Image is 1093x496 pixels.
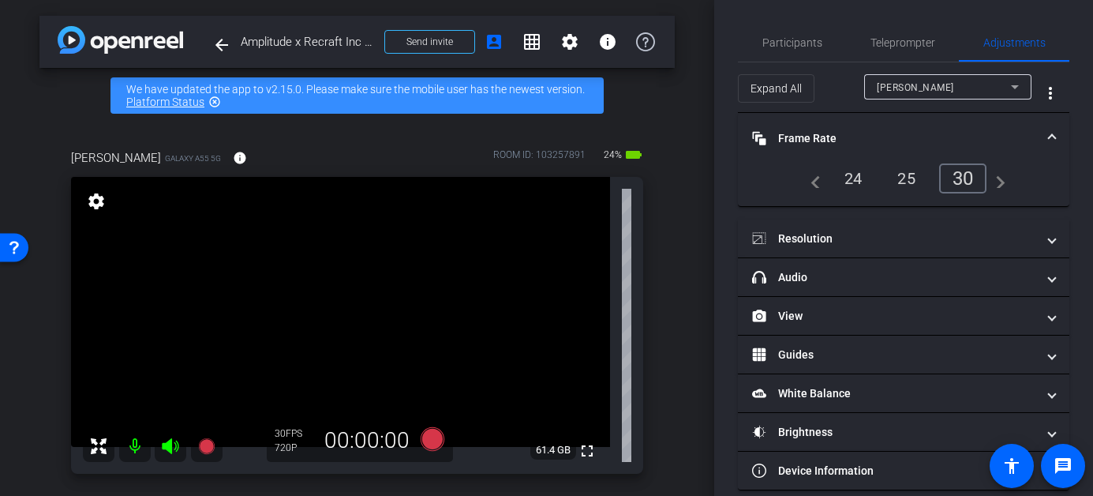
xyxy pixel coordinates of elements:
span: 61.4 GB [530,441,576,460]
mat-icon: info [233,151,247,165]
div: We have updated the app to v2.15.0. Please make sure the mobile user has the newest version. [110,77,604,114]
mat-icon: settings [560,32,579,51]
mat-expansion-panel-header: Frame Rate [738,113,1069,163]
span: Adjustments [983,37,1046,48]
mat-panel-title: White Balance [752,385,1036,402]
span: Participants [762,37,822,48]
mat-panel-title: Brightness [752,424,1036,441]
mat-panel-title: Resolution [752,231,1036,247]
mat-expansion-panel-header: Guides [738,336,1069,374]
mat-expansion-panel-header: Device Information [738,452,1069,490]
mat-panel-title: Frame Rate [752,130,1036,147]
span: [PERSON_NAME] [71,149,161,167]
span: FPS [286,428,302,439]
div: 30 [275,427,314,440]
div: 25 [885,165,927,192]
div: ROOM ID: 103257891 [493,148,586,171]
mat-expansion-panel-header: Audio [738,258,1069,296]
div: 24 [833,165,874,192]
mat-panel-title: Device Information [752,463,1036,479]
mat-panel-title: Guides [752,347,1036,363]
button: Send invite [384,30,475,54]
mat-expansion-panel-header: Resolution [738,220,1069,257]
span: [PERSON_NAME] [877,82,954,93]
span: Expand All [751,73,802,103]
div: Frame Rate [738,163,1069,206]
img: app-logo [58,26,183,54]
mat-icon: highlight_off [208,96,221,108]
mat-panel-title: Audio [752,269,1036,286]
mat-icon: message [1054,457,1072,475]
mat-expansion-panel-header: View [738,297,1069,335]
div: 720P [275,442,314,454]
div: 00:00:00 [314,427,420,454]
mat-icon: arrow_back [212,36,231,54]
mat-icon: info [598,32,617,51]
span: Amplitude x Recraft Inc - [EMAIL_ADDRESS] [241,26,375,58]
mat-icon: more_vert [1041,84,1060,103]
mat-icon: fullscreen [578,442,597,460]
mat-icon: grid_on [522,32,541,51]
mat-expansion-panel-header: White Balance [738,374,1069,412]
div: 30 [939,163,987,194]
mat-icon: account_box [485,32,503,51]
mat-expansion-panel-header: Brightness [738,413,1069,451]
span: Galaxy A55 5G [165,152,221,164]
span: Send invite [406,36,453,48]
button: Expand All [738,74,814,103]
span: 24% [601,142,624,167]
mat-icon: settings [85,192,107,211]
mat-icon: battery_std [624,145,643,164]
mat-panel-title: View [752,308,1036,325]
mat-icon: navigate_next [986,169,1005,188]
button: More Options for Adjustments Panel [1031,74,1069,112]
a: Platform Status [126,96,204,108]
mat-icon: navigate_before [802,169,821,188]
span: Teleprompter [870,37,935,48]
mat-icon: accessibility [1002,457,1021,475]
